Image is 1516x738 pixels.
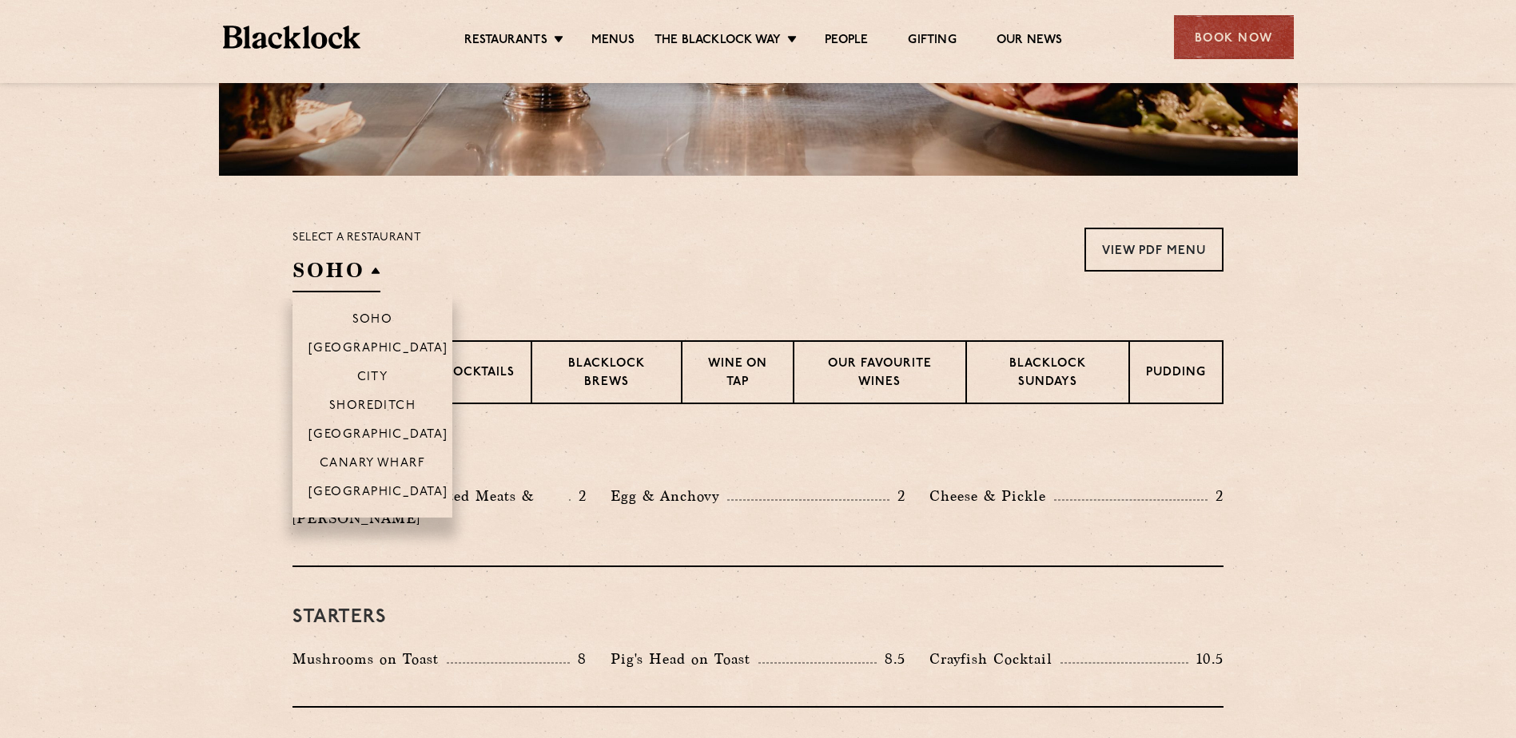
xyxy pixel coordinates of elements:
a: View PDF Menu [1084,228,1224,272]
h2: SOHO [292,256,380,292]
p: [GEOGRAPHIC_DATA] [308,342,448,358]
p: Blacklock Sundays [983,355,1112,393]
p: Select a restaurant [292,228,421,248]
a: Gifting [908,33,956,50]
p: Crayfish Cocktail [929,648,1060,670]
p: Mushrooms on Toast [292,648,447,670]
p: Shoreditch [329,399,416,415]
p: [GEOGRAPHIC_DATA] [308,428,448,444]
a: Menus [591,33,635,50]
a: The Blacklock Way [655,33,781,50]
p: 2 [889,486,905,506]
p: Cheese & Pickle [929,485,1054,507]
p: 10.5 [1188,649,1224,669]
p: City [357,371,388,387]
p: Cocktails [444,364,515,384]
a: Our News [997,33,1063,50]
p: Pudding [1146,364,1206,384]
p: 2 [1208,486,1224,506]
p: 8.5 [877,649,905,669]
p: 8 [570,649,587,669]
p: Canary Wharf [320,457,425,473]
p: 2 [571,486,587,506]
p: Wine on Tap [698,355,777,393]
p: Pig's Head on Toast [611,648,758,670]
p: Blacklock Brews [548,355,665,393]
h3: Starters [292,607,1224,628]
h3: Pre Chop Bites [292,444,1224,465]
a: Restaurants [464,33,547,50]
p: Soho [352,313,393,329]
p: Egg & Anchovy [611,485,727,507]
p: [GEOGRAPHIC_DATA] [308,486,448,502]
p: Our favourite wines [810,355,949,393]
div: Book Now [1174,15,1294,59]
a: People [825,33,868,50]
img: BL_Textured_Logo-footer-cropped.svg [223,26,361,49]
